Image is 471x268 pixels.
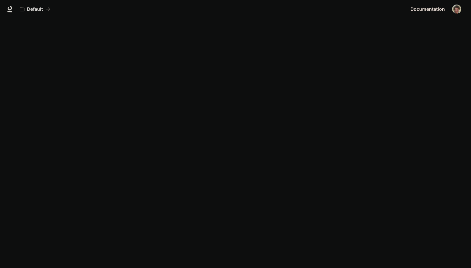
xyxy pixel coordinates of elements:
[450,3,463,16] button: User avatar
[410,5,445,13] span: Documentation
[27,7,43,12] p: Default
[17,3,53,16] button: All workspaces
[452,5,461,14] img: User avatar
[408,3,448,16] a: Documentation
